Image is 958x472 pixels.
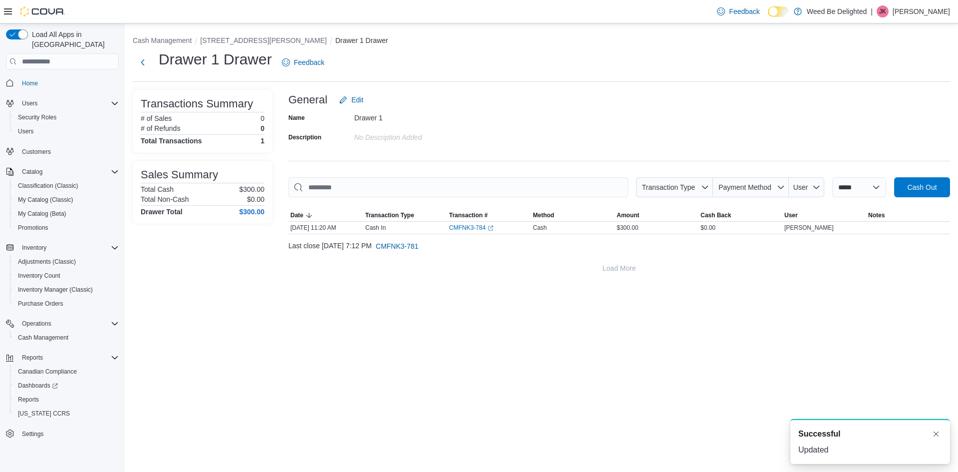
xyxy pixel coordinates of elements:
[10,365,123,379] button: Canadian Compliance
[278,52,328,72] a: Feedback
[10,393,123,407] button: Reports
[487,225,493,231] svg: External link
[14,394,43,406] a: Reports
[2,317,123,331] button: Operations
[14,125,119,137] span: Users
[533,211,554,219] span: Method
[449,224,493,232] a: CMFNK3-784External link
[18,224,48,232] span: Promotions
[701,211,731,219] span: Cash Back
[14,180,119,192] span: Classification (Classic)
[2,96,123,110] button: Users
[141,137,202,145] h4: Total Transactions
[28,29,119,49] span: Load All Apps in [GEOGRAPHIC_DATA]
[713,177,789,197] button: Payment Method
[18,210,66,218] span: My Catalog (Beta)
[14,298,67,310] a: Purchase Orders
[603,263,636,273] span: Load More
[10,331,123,345] button: Cash Management
[533,224,547,232] span: Cash
[294,57,324,67] span: Feedback
[10,269,123,283] button: Inventory Count
[18,146,55,158] a: Customers
[18,286,93,294] span: Inventory Manager (Classic)
[18,352,47,364] button: Reports
[784,211,798,219] span: User
[18,382,58,390] span: Dashboards
[14,408,119,420] span: Washington CCRS
[22,430,43,438] span: Settings
[14,222,119,234] span: Promotions
[10,407,123,421] button: [US_STATE] CCRS
[2,75,123,90] button: Home
[288,94,327,106] h3: General
[14,380,62,392] a: Dashboards
[10,207,123,221] button: My Catalog (Beta)
[365,224,386,232] p: Cash In
[10,379,123,393] a: Dashboards
[10,110,123,124] button: Security Roles
[14,125,37,137] a: Users
[14,408,74,420] a: [US_STATE] CCRS
[288,209,363,221] button: Date
[18,127,33,135] span: Users
[782,209,866,221] button: User
[877,5,889,17] div: Jordan Knott
[10,283,123,297] button: Inventory Manager (Classic)
[18,242,119,254] span: Inventory
[14,380,119,392] span: Dashboards
[288,114,305,122] label: Name
[784,224,834,232] span: [PERSON_NAME]
[617,211,639,219] span: Amount
[141,114,172,122] h6: # of Sales
[14,284,97,296] a: Inventory Manager (Classic)
[18,318,55,330] button: Operations
[14,180,82,192] a: Classification (Classic)
[798,444,942,456] div: Updated
[868,211,885,219] span: Notes
[335,36,388,44] button: Drawer 1 Drawer
[449,211,487,219] span: Transaction #
[288,236,950,256] div: Last close [DATE] 7:12 PM
[893,5,950,17] p: [PERSON_NAME]
[14,270,64,282] a: Inventory Count
[133,36,192,44] button: Cash Management
[10,179,123,193] button: Classification (Classic)
[18,182,78,190] span: Classification (Classic)
[18,396,39,404] span: Reports
[14,111,119,123] span: Security Roles
[642,183,695,191] span: Transaction Type
[18,145,119,158] span: Customers
[141,208,183,216] h4: Drawer Total
[798,428,840,440] span: Successful
[10,297,123,311] button: Purchase Orders
[288,177,628,197] input: This is a search bar. As you type, the results lower in the page will automatically filter.
[351,95,363,105] span: Edit
[531,209,615,221] button: Method
[18,166,46,178] button: Catalog
[14,256,80,268] a: Adjustments (Classic)
[10,255,123,269] button: Adjustments (Classic)
[871,5,873,17] p: |
[617,224,638,232] span: $300.00
[10,193,123,207] button: My Catalog (Classic)
[699,209,782,221] button: Cash Back
[14,208,119,220] span: My Catalog (Beta)
[288,133,321,141] label: Description
[729,6,759,16] span: Feedback
[18,428,47,440] a: Settings
[133,35,950,47] nav: An example of EuiBreadcrumbs
[18,352,119,364] span: Reports
[866,209,950,221] button: Notes
[141,124,180,132] h6: # of Refunds
[2,165,123,179] button: Catalog
[372,236,423,256] button: CMFNK3-781
[14,111,60,123] a: Security Roles
[18,242,50,254] button: Inventory
[18,166,119,178] span: Catalog
[18,410,70,418] span: [US_STATE] CCRS
[20,6,65,16] img: Cova
[18,196,73,204] span: My Catalog (Classic)
[14,270,119,282] span: Inventory Count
